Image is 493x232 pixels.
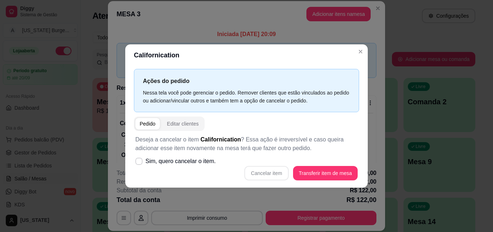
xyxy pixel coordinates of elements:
span: Californication [201,136,241,143]
div: Pedido [140,120,156,127]
p: Ações do pedido [143,76,350,86]
button: Close [355,46,366,57]
header: Californication [125,44,368,66]
p: Deseja a cancelar o item ? Essa ação é irreversível e caso queira adicionar esse item novamente n... [135,135,358,153]
div: Editar clientes [167,120,199,127]
button: Transferir item de mesa [293,166,358,180]
div: Nessa tela você pode gerenciar o pedido. Remover clientes que estão vinculados ao pedido ou adici... [143,89,350,105]
span: Sim, quero cancelar o item. [145,157,216,166]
